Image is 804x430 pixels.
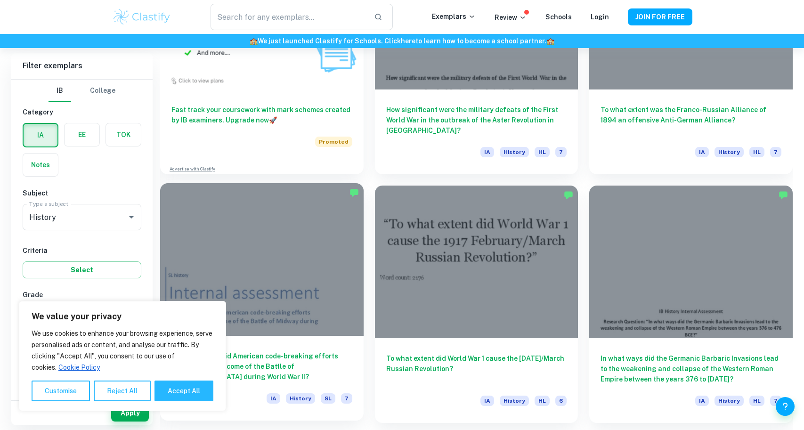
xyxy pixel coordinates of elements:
a: To what extent did American code-breaking efforts influence the outcome of the Battle of [GEOGRAP... [160,186,364,423]
h6: Category [23,107,141,117]
img: Marked [349,188,359,197]
span: 7 [555,147,567,157]
a: Schools [545,13,572,21]
button: Open [125,211,138,224]
span: 🏫 [546,37,554,45]
label: Type a subject [29,200,68,208]
span: History [500,396,529,406]
h6: Grade [23,290,141,300]
input: Search for any exemplars... [211,4,366,30]
h6: In what ways did the Germanic Barbaric Invasions lead to the weakening and collapse of the Wester... [601,353,781,384]
span: IA [480,396,494,406]
span: 7 [770,396,781,406]
a: Advertise with Clastify [170,166,215,172]
a: In what ways did the Germanic Barbaric Invasions lead to the weakening and collapse of the Wester... [589,186,793,423]
span: HL [749,147,764,157]
h6: Fast track your coursework with mark schemes created by IB examiners. Upgrade now [171,105,352,125]
span: HL [535,147,550,157]
span: History [500,147,529,157]
button: JOIN FOR FREE [628,8,692,25]
button: Accept All [154,381,213,401]
span: IA [695,396,709,406]
div: Filter type choice [49,80,115,102]
span: HL [749,396,764,406]
button: College [90,80,115,102]
a: here [401,37,415,45]
span: History [286,393,315,404]
a: To what extent did World War 1 cause the [DATE]/March Russian Revolution?IAHistoryHL6 [375,186,578,423]
button: Customise [32,381,90,401]
p: We use cookies to enhance your browsing experience, serve personalised ads or content, and analys... [32,328,213,373]
button: Reject All [94,381,151,401]
h6: Criteria [23,245,141,256]
span: 🏫 [250,37,258,45]
h6: To what extent did World War 1 cause the [DATE]/March Russian Revolution? [386,353,567,384]
span: IA [480,147,494,157]
button: IA [24,124,57,146]
span: HL [535,396,550,406]
p: Review [495,12,527,23]
button: Apply [111,405,149,422]
h6: We just launched Clastify for Schools. Click to learn how to become a school partner. [2,36,802,46]
p: Exemplars [432,11,476,22]
img: Clastify logo [112,8,172,26]
button: TOK [106,123,141,146]
h6: To what extent was the Franco-Russian Alliance of 1894 an offensive Anti-German Alliance? [601,105,781,136]
span: 7 [770,147,781,157]
img: Marked [779,190,788,200]
span: Promoted [315,137,352,147]
span: IA [267,393,280,404]
span: IA [695,147,709,157]
h6: How significant were the military defeats of the First World War in the outbreak of the Aster Rev... [386,105,567,136]
div: We value your privacy [19,301,226,411]
button: IB [49,80,71,102]
img: Marked [564,190,573,200]
span: 🚀 [269,116,277,124]
button: Notes [23,154,58,176]
h6: Filter exemplars [11,53,153,79]
span: 6 [555,396,567,406]
span: 7 [341,393,352,404]
p: We value your privacy [32,311,213,322]
h6: Subject [23,188,141,198]
a: Cookie Policy [58,363,100,372]
button: Select [23,261,141,278]
span: SL [321,393,335,404]
a: Login [591,13,609,21]
span: History [715,396,744,406]
button: Help and Feedback [776,397,795,416]
h6: To what extent did American code-breaking efforts influence the outcome of the Battle of [GEOGRAP... [171,351,352,382]
span: History [715,147,744,157]
button: EE [65,123,99,146]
